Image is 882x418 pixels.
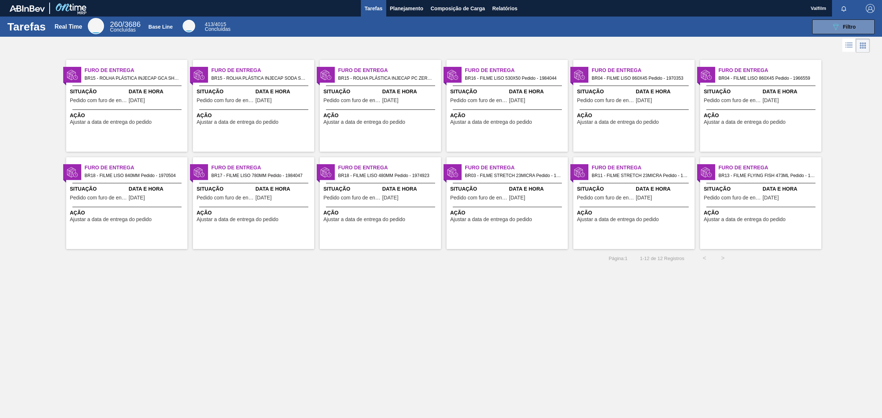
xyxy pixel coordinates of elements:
[323,209,439,217] span: Ação
[592,66,695,74] span: Furo de Entrega
[704,88,761,96] span: Situação
[574,69,585,80] img: status
[338,164,441,172] span: Furo de Entrega
[67,167,78,178] img: status
[338,172,435,180] span: BR18 - FILME LISO 480MM Pedido - 1974923
[577,119,659,125] span: Ajustar a data de entrega do pedido
[465,74,562,82] span: BR16 - FILME LISO 530X50 Pedido - 1984044
[701,167,712,178] img: status
[129,195,145,201] span: 21/08/2025,
[255,98,272,103] span: 21/08/2025,
[763,98,779,103] span: 21/08/2025,
[382,88,439,96] span: Data e Hora
[85,74,182,82] span: BR15 - ROLHA PLÁSTICA INJECAP GCA SHORT Pedido - 2009072
[509,88,566,96] span: Data e Hora
[718,164,821,172] span: Furo de Entrega
[110,20,140,28] span: / 3686
[509,195,525,201] span: 18/08/2025,
[592,172,689,180] span: BR11 - FILME STRETCH 23MICRA Pedido - 1971026
[365,4,383,13] span: Tarefas
[763,88,820,96] span: Data e Hora
[338,74,435,82] span: BR15 - ROLHA PLÁSTICA INJECAP PC ZERO SHORT Pedido - 1994858
[577,195,634,201] span: Pedido com furo de entrega
[211,172,308,180] span: BR17 - FILME LISO 780MM Pedido - 1984047
[718,74,815,82] span: BR04 - FILME LISO 860X45 Pedido - 1966559
[255,195,272,201] span: 19/08/2025,
[465,172,562,180] span: BR03 - FILME STRETCH 23MICRA Pedido - 1970230
[85,164,187,172] span: Furo de Entrega
[639,256,684,261] span: 1 - 12 de 12 Registros
[832,3,856,14] button: Notificações
[592,164,695,172] span: Furo de Entrega
[714,249,732,267] button: >
[577,88,634,96] span: Situação
[577,217,659,222] span: Ajustar a data de entrega do pedido
[70,88,127,96] span: Situação
[718,66,821,74] span: Furo de Entrega
[183,20,195,32] div: Base Line
[450,98,507,103] span: Pedido com furo de entrega
[110,21,140,32] div: Real Time
[866,4,875,13] img: Logout
[70,195,127,201] span: Pedido com furo de entrega
[704,185,761,193] span: Situação
[812,19,875,34] button: Filtro
[636,185,693,193] span: Data e Hora
[450,185,507,193] span: Situação
[88,18,104,34] div: Real Time
[10,5,45,12] img: TNhmsLtSVTkK8tSr43FrP2fwEKptu5GPRR3wAAAABJRU5ErkJggg==
[148,24,173,30] div: Base Line
[323,88,380,96] span: Situação
[465,164,568,172] span: Furo de Entrega
[704,217,786,222] span: Ajustar a data de entrega do pedido
[194,69,205,80] img: status
[636,88,693,96] span: Data e Hora
[70,217,152,222] span: Ajustar a data de entrega do pedido
[763,185,820,193] span: Data e Hora
[609,256,627,261] span: Página : 1
[320,69,331,80] img: status
[255,185,312,193] span: Data e Hora
[70,209,186,217] span: Ação
[704,209,820,217] span: Ação
[382,98,398,103] span: 21/08/2025,
[323,185,380,193] span: Situação
[577,98,634,103] span: Pedido com furo de entrega
[323,98,380,103] span: Pedido com furo de entrega
[323,119,405,125] span: Ajustar a data de entrega do pedido
[450,217,532,222] span: Ajustar a data de entrega do pedido
[431,4,485,13] span: Composição de Carga
[704,195,761,201] span: Pedido com furo de entrega
[129,88,186,96] span: Data e Hora
[70,119,152,125] span: Ajustar a data de entrega do pedido
[390,4,423,13] span: Planejamento
[205,22,230,32] div: Base Line
[129,98,145,103] span: 21/08/2025,
[7,22,46,31] h1: Tarefas
[577,112,693,119] span: Ação
[509,185,566,193] span: Data e Hora
[592,74,689,82] span: BR04 - FILME LISO 860X45 Pedido - 1970353
[574,167,585,178] img: status
[450,119,532,125] span: Ajustar a data de entrega do pedido
[197,185,254,193] span: Situação
[211,164,314,172] span: Furo de Entrega
[70,98,127,103] span: Pedido com furo de entrega
[110,20,122,28] span: 260
[197,98,254,103] span: Pedido com furo de entrega
[205,21,213,27] span: 413
[85,66,187,74] span: Furo de Entrega
[636,98,652,103] span: 21/08/2025,
[70,185,127,193] span: Situação
[704,112,820,119] span: Ação
[763,195,779,201] span: 22/07/2025,
[320,167,331,178] img: status
[856,39,870,53] div: Visão em Cards
[255,88,312,96] span: Data e Hora
[450,209,566,217] span: Ação
[704,98,761,103] span: Pedido com furo de entrega
[450,112,566,119] span: Ação
[110,27,136,33] span: Concluídas
[492,4,517,13] span: Relatórios
[636,195,652,201] span: 18/08/2025,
